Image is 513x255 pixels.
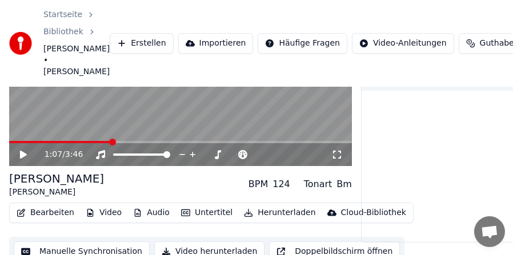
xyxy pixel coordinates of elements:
[336,177,352,191] div: Bm
[12,205,79,221] button: Bearbeiten
[9,187,104,198] div: [PERSON_NAME]
[341,207,406,218] div: Cloud-Bibliothek
[81,205,126,221] button: Video
[43,43,110,78] span: [PERSON_NAME] • [PERSON_NAME]
[43,9,110,78] nav: breadcrumb
[239,205,320,221] button: Herunterladen
[45,149,72,160] div: /
[352,33,454,54] button: Video-Anleitungen
[178,33,254,54] button: Importieren
[43,9,82,21] a: Startseite
[9,32,32,55] img: youka
[272,177,290,191] div: 124
[9,171,104,187] div: [PERSON_NAME]
[65,149,83,160] span: 3:46
[304,177,332,191] div: Tonart
[249,177,268,191] div: BPM
[258,33,347,54] button: Häufige Fragen
[110,33,173,54] button: Erstellen
[129,205,174,221] button: Audio
[43,26,83,38] a: Bibliothek
[474,216,505,247] a: Chat öffnen
[177,205,237,221] button: Untertitel
[45,149,62,160] span: 1:07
